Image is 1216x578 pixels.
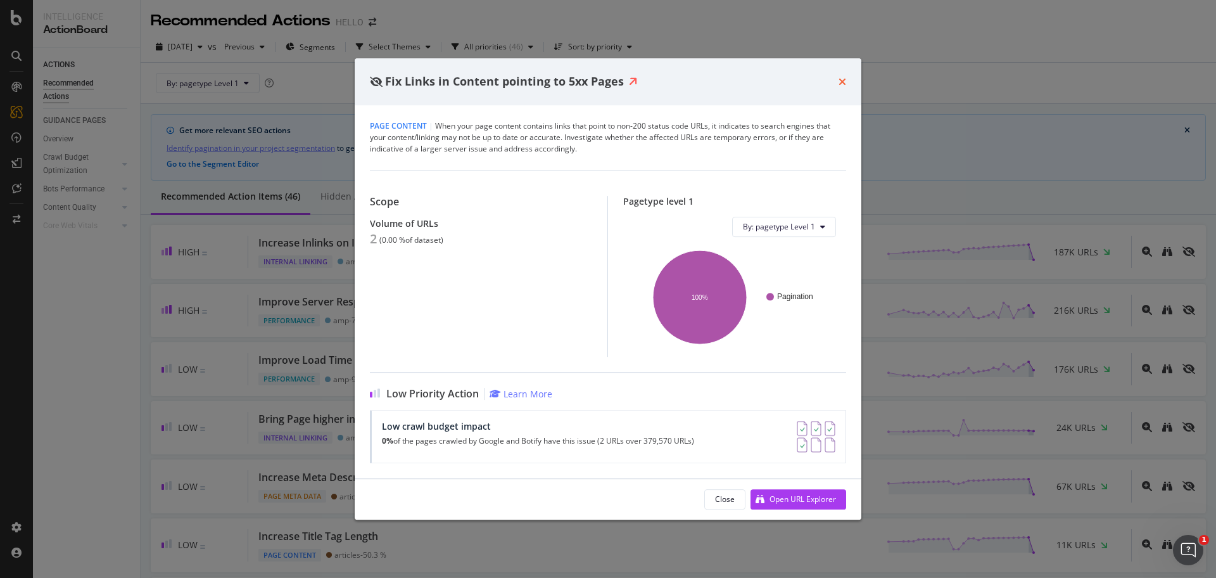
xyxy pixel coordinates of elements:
iframe: Intercom live chat [1173,535,1203,565]
div: eye-slash [370,77,383,87]
div: modal [355,58,861,520]
div: Pagetype level 1 [623,196,846,207]
button: Open URL Explorer [750,489,846,510]
text: 100% [692,293,708,300]
strong: 0% [382,435,393,446]
img: AY0oso9MOvYAAAAASUVORK5CYII= [797,421,835,453]
span: By: pagetype Level 1 [743,221,815,232]
div: times [839,74,846,90]
div: When your page content contains links that point to non-200 status code URLs, it indicates to sea... [370,120,846,155]
p: of the pages crawled by Google and Botify have this issue (2 URLs over 379,570 URLs) [382,437,694,446]
div: 2 [370,231,377,247]
svg: A chart. [633,247,836,347]
span: 1 [1199,535,1209,545]
div: Learn More [503,388,552,400]
a: Learn More [490,388,552,400]
span: Fix Links in Content pointing to 5xx Pages [385,74,624,89]
span: Low Priority Action [386,388,479,400]
text: Pagination [777,292,813,301]
span: | [429,120,433,131]
button: By: pagetype Level 1 [732,217,836,237]
div: Volume of URLs [370,218,592,229]
span: Page Content [370,120,427,131]
div: ( 0.00 % of dataset ) [379,236,443,245]
div: Scope [370,196,592,208]
button: Close [704,489,745,510]
div: Close [715,494,735,504]
div: Open URL Explorer [769,494,836,504]
div: Low crawl budget impact [382,421,694,432]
